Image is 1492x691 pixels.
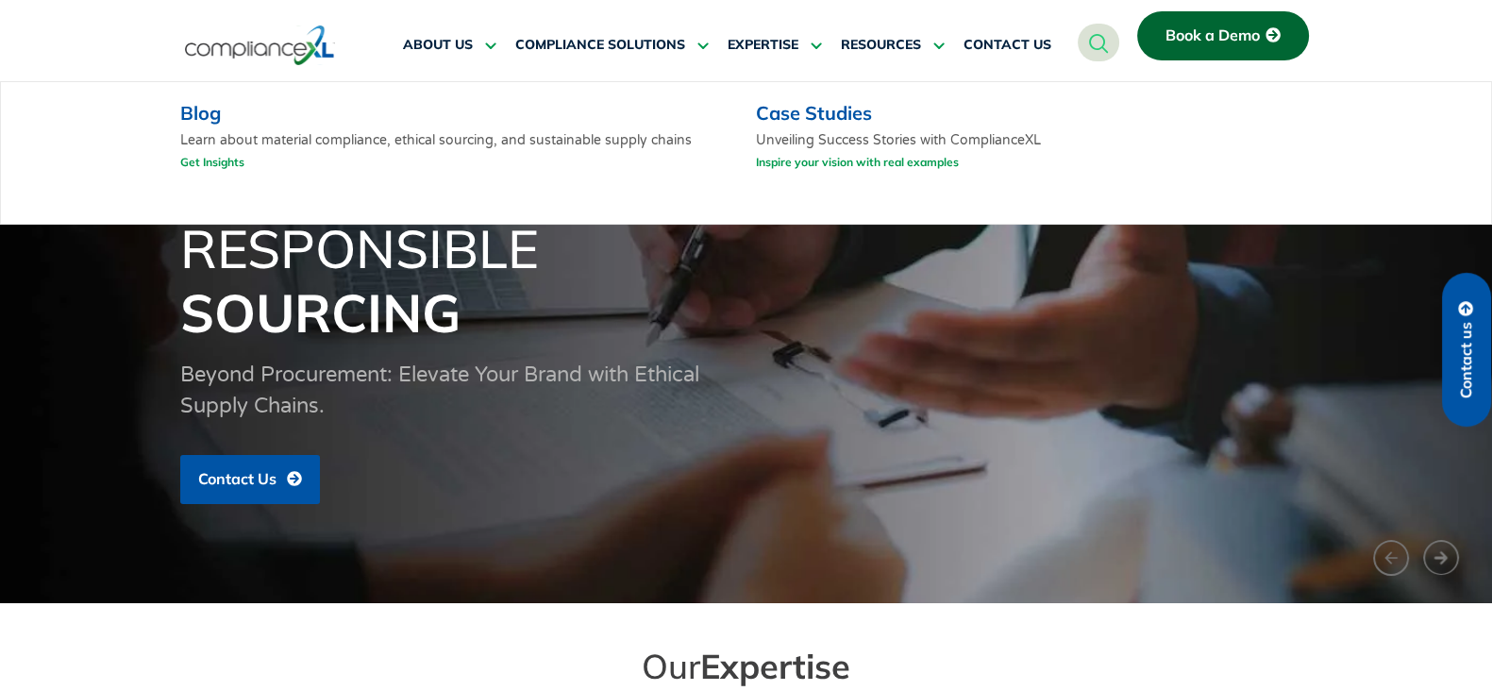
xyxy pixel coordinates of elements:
img: logo-one.svg [185,24,335,67]
span: EXPERTISE [728,37,798,54]
a: Get Insights [180,150,244,174]
h1: Responsible [180,216,1313,345]
span: Contact Us [198,471,277,488]
a: COMPLIANCE SOLUTIONS [515,23,709,68]
span: Contact us [1458,322,1475,398]
span: Sourcing [180,279,461,345]
a: EXPERTISE [728,23,822,68]
span: Expertise [700,645,850,687]
p: Learn about material compliance, ethical sourcing, and sustainable supply chains [180,131,729,179]
span: CONTACT US [964,37,1051,54]
a: RESOURCES [841,23,945,68]
a: Case Studies [756,101,872,125]
a: Blog [180,101,221,125]
span: RESOURCES [841,37,921,54]
a: navsearch-button [1078,24,1119,61]
a: CONTACT US [964,23,1051,68]
span: COMPLIANCE SOLUTIONS [515,37,685,54]
h2: Our [218,645,1275,687]
span: ABOUT US [403,37,473,54]
a: Inspire your vision with real examples [756,150,959,174]
p: Unveiling Success Stories with ComplianceXL [756,131,1041,179]
a: Contact us [1442,273,1491,427]
span: Book a Demo [1165,27,1260,44]
a: Book a Demo [1137,11,1309,60]
span: Beyond Procurement: Elevate Your Brand with Ethical Supply Chains. [180,362,699,418]
a: Contact Us [180,455,320,504]
a: ABOUT US [403,23,496,68]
